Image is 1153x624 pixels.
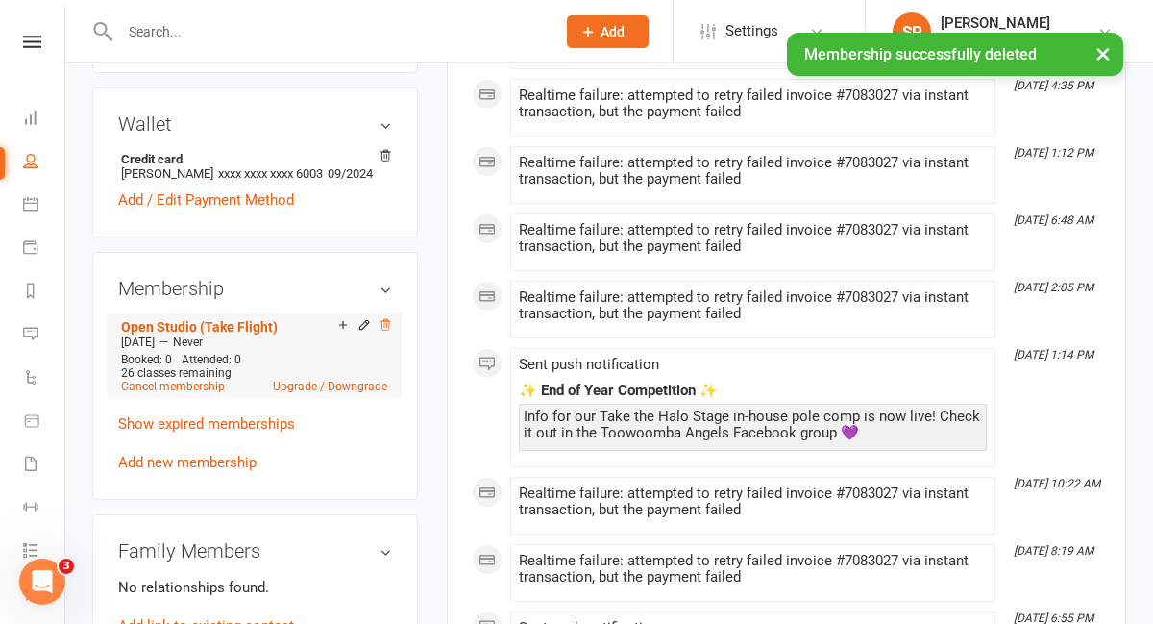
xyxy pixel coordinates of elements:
[23,185,66,228] a: Calendar
[118,278,392,299] h3: Membership
[118,149,392,184] li: [PERSON_NAME]
[121,336,155,349] span: [DATE]
[1014,281,1093,294] i: [DATE] 2:05 PM
[519,553,987,586] div: Realtime failure: attempted to retry failed invoice #7083027 via instant transaction, but the pay...
[118,415,295,433] a: Show expired memberships
[59,559,74,574] span: 3
[118,454,257,471] a: Add new membership
[519,356,659,373] span: Sent push notification
[893,12,931,51] div: SP
[725,10,778,53] span: Settings
[118,576,392,599] p: No relationships found.
[1014,544,1093,558] i: [DATE] 8:19 AM
[519,289,987,322] div: Realtime failure: attempted to retry failed invoice #7083027 via instant transaction, but the pay...
[23,141,66,185] a: People
[567,15,649,48] button: Add
[121,380,225,393] a: Cancel membership
[519,383,987,399] div: ✨ End of Year Competition ✨
[1014,213,1093,227] i: [DATE] 6:48 AM
[173,336,203,349] span: Never
[273,380,387,393] a: Upgrade / Downgrade
[23,401,66,444] a: Product Sales
[116,335,392,350] div: —
[787,33,1123,76] div: Membership successfully deleted
[1014,348,1093,362] i: [DATE] 1:14 PM
[118,540,392,562] h3: Family Members
[1014,79,1093,92] i: [DATE] 4:35 PM
[1014,477,1100,490] i: [DATE] 10:22 AM
[23,271,66,314] a: Reports
[121,366,232,380] span: 26 classes remaining
[519,87,987,120] div: Realtime failure: attempted to retry failed invoice #7083027 via instant transaction, but the pay...
[218,166,323,181] span: xxxx xxxx xxxx 6003
[1086,33,1120,74] button: ×
[1014,146,1093,160] i: [DATE] 1:12 PM
[23,228,66,271] a: Payments
[601,24,625,39] span: Add
[182,353,241,366] span: Attended: 0
[118,188,294,212] a: Add / Edit Payment Method
[519,222,987,255] div: Realtime failure: attempted to retry failed invoice #7083027 via instant transaction, but the pay...
[121,152,382,166] strong: Credit card
[519,155,987,187] div: Realtime failure: attempted to retry failed invoice #7083027 via instant transaction, but the pay...
[23,98,66,141] a: Dashboard
[114,18,542,45] input: Search...
[328,166,373,181] span: 09/2024
[524,409,982,441] div: Info for our Take the Halo Stage in-house pole comp is now live! Check it out in the Toowoomba An...
[519,486,987,518] div: Realtime failure: attempted to retry failed invoice #7083027 via instant transaction, but the pay...
[941,32,1050,49] div: Pole Angels
[118,113,392,135] h3: Wallet
[19,559,65,605] iframe: Intercom live chat
[941,14,1050,32] div: [PERSON_NAME]
[121,353,172,366] span: Booked: 0
[121,319,278,335] a: Open Studio (Take Flight)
